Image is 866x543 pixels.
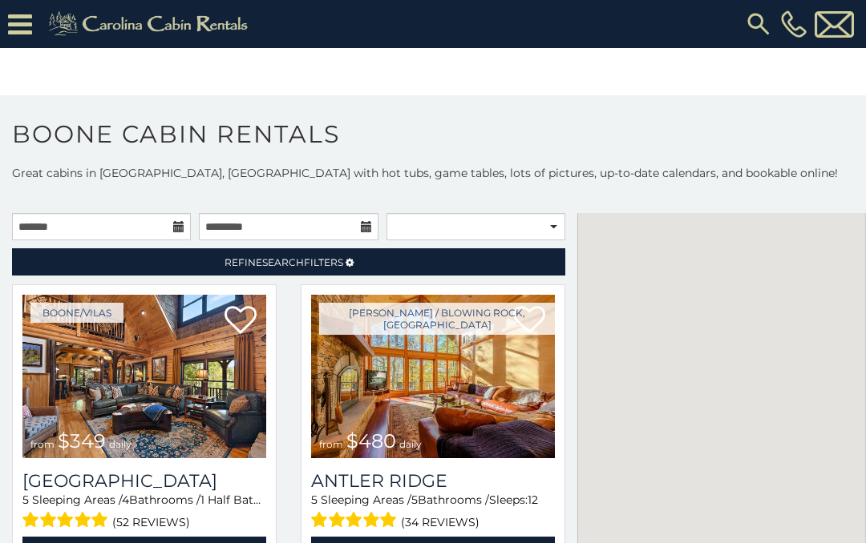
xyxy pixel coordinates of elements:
span: daily [399,438,422,450]
a: [PHONE_NUMBER] [777,10,811,38]
h3: Diamond Creek Lodge [22,470,266,492]
span: 4 [122,493,129,507]
span: $480 [346,429,396,452]
span: 12 [528,493,538,507]
span: Refine Filters [225,256,343,268]
span: 5 [411,493,418,507]
div: Sleeping Areas / Bathrooms / Sleeps: [311,492,555,533]
span: (52 reviews) [112,512,190,533]
span: from [319,438,343,450]
a: RefineSearchFilters [12,248,565,276]
a: [PERSON_NAME] / Blowing Rock, [GEOGRAPHIC_DATA] [319,303,555,335]
span: 5 [22,493,29,507]
a: from $480 daily [311,295,555,458]
a: Boone/Vilas [30,303,123,323]
a: [GEOGRAPHIC_DATA] [22,470,266,492]
a: Add to favorites [225,304,257,338]
span: (34 reviews) [401,512,480,533]
img: Khaki-logo.png [40,8,261,40]
a: from $349 daily [22,295,266,458]
span: $349 [58,429,106,452]
span: 5 [311,493,318,507]
span: from [30,438,55,450]
img: 1714397585_thumbnail.jpeg [311,295,555,458]
span: daily [109,438,132,450]
div: Sleeping Areas / Bathrooms / Sleeps: [22,492,266,533]
a: Antler Ridge [311,470,555,492]
span: 1 Half Baths / [200,493,273,507]
img: search-regular.svg [744,10,773,38]
img: 1759438208_thumbnail.jpeg [22,295,266,458]
span: Search [262,256,304,268]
